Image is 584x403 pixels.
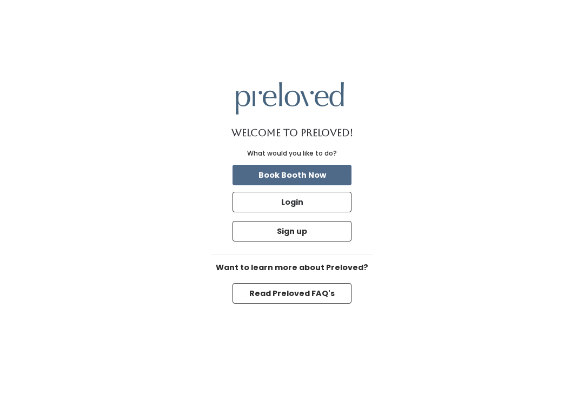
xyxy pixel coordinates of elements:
button: Book Booth Now [233,165,351,185]
a: Sign up [230,219,354,244]
div: What would you like to do? [247,149,337,158]
button: Login [233,192,351,212]
button: Read Preloved FAQ's [233,283,351,304]
h1: Welcome to Preloved! [231,127,353,138]
button: Sign up [233,221,351,241]
img: preloved logo [236,82,344,114]
a: Login [230,190,354,214]
h6: Want to learn more about Preloved? [211,264,373,272]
